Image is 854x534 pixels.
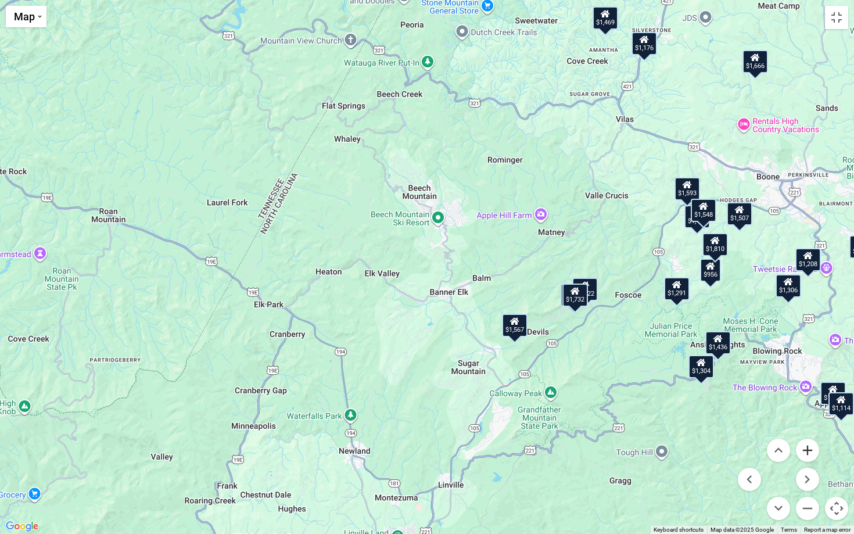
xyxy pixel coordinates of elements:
div: $1,689 [820,381,846,404]
a: Terms [781,526,797,533]
button: Zoom in [796,439,819,462]
div: $956 [700,259,721,282]
a: Report a map error [804,526,851,533]
button: Map camera controls [825,497,848,520]
div: $1,622 [572,278,598,301]
div: $1,567 [502,313,528,336]
button: Keyboard shortcuts [654,526,704,534]
div: $1,810 [702,232,728,256]
button: Move right [796,468,819,491]
div: $1,306 [776,274,801,298]
div: $1,507 [727,202,752,225]
button: Move up [767,439,790,462]
button: Zoom out [796,497,819,520]
div: $1,732 [562,283,588,306]
div: $1,208 [795,248,821,271]
div: $1,436 [705,331,731,354]
span: Map data ©2025 Google [711,526,774,533]
div: $1,498 [684,205,710,228]
button: Move down [767,497,790,520]
div: $1,291 [664,277,690,300]
div: $1,610 [561,283,586,306]
div: $1,593 [674,177,700,200]
div: $1,304 [688,355,714,378]
div: $1,114 [828,392,854,415]
div: $1,548 [691,198,716,221]
button: Move left [738,468,761,491]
